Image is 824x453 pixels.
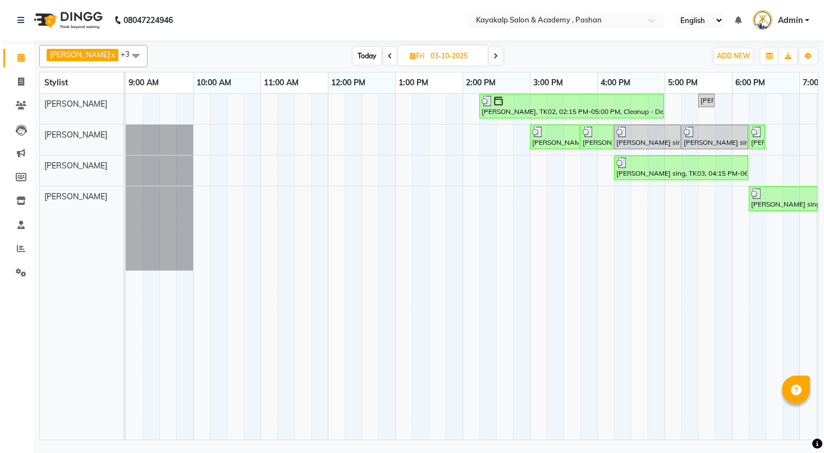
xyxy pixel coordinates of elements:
a: 1:00 PM [396,75,431,91]
div: [PERSON_NAME] sing, TK03, 04:15 PM-06:15 PM, Pedicure - Deep Nourishing Pedicure,Manicure - Deep ... [615,157,747,179]
span: Admin [778,15,803,26]
b: 08047224946 [123,4,173,36]
span: [PERSON_NAME] [44,161,107,171]
div: [PERSON_NAME] sing, TK03, 03:00 PM-03:45 PM, Massage - Oil Massage [DEMOGRAPHIC_DATA] [531,126,579,148]
a: 2:00 PM [463,75,498,91]
img: Admin [753,10,772,30]
input: 2025-10-03 [427,48,483,65]
a: 4:00 PM [598,75,633,91]
div: [PERSON_NAME] sing, TK03, 03:45 PM-04:15 PM, Hair Styling - Hair Wash [582,126,612,148]
span: [PERSON_NAME] [50,50,110,59]
a: 10:00 AM [194,75,234,91]
div: [PERSON_NAME], TK02, 02:15 PM-05:00 PM, Cleanup - Deep Cleanup,Threading - Upperlips,Body massage... [480,95,663,117]
a: 6:00 PM [733,75,768,91]
span: +3 [121,49,138,58]
div: [PERSON_NAME] sing, TK03, 06:15 PM-06:25 PM, Eyeneed blink [750,126,764,148]
span: Today [353,47,381,65]
button: ADD NEW [714,48,753,64]
img: logo [29,4,106,36]
div: [PERSON_NAME], TK01, 05:30 PM-05:45 PM, Face Peel Off Waxing - Eyebrow [699,95,713,106]
iframe: chat widget [777,408,813,442]
div: [PERSON_NAME] sing, TK03, 05:15 PM-06:15 PM, Manicure - Deep Nourishing Manicure [683,126,747,148]
a: 5:00 PM [665,75,701,91]
span: [PERSON_NAME] [44,99,107,109]
a: 9:00 AM [126,75,162,91]
div: [PERSON_NAME] sing, TK03, 04:15 PM-05:15 PM, Pedicure - Deep Nourishing Pedicure [615,126,680,148]
span: [PERSON_NAME] [44,130,107,140]
a: 3:00 PM [530,75,566,91]
span: Stylist [44,77,68,88]
span: ADD NEW [717,52,750,60]
a: x [110,50,115,59]
span: [PERSON_NAME] [44,191,107,202]
span: Fri [407,52,427,60]
a: 12:00 PM [328,75,368,91]
a: 11:00 AM [261,75,301,91]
